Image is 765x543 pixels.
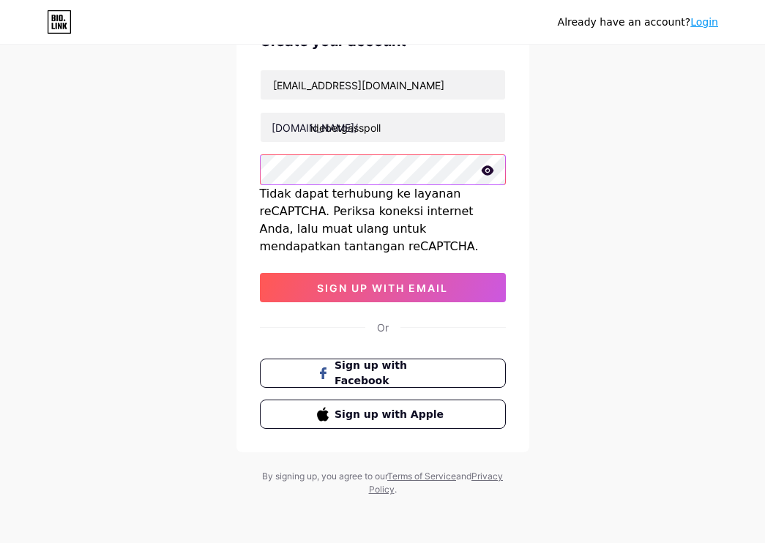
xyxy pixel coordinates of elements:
[261,113,505,142] input: username
[272,120,358,135] div: [DOMAIN_NAME]/
[377,320,389,335] div: Or
[260,359,506,388] button: Sign up with Facebook
[558,15,718,30] div: Already have an account?
[260,400,506,429] button: Sign up with Apple
[387,471,456,482] a: Terms of Service
[261,70,505,100] input: Email
[260,185,506,255] div: Tidak dapat terhubung ke layanan reCAPTCHA. Periksa koneksi internet Anda, lalu muat ulang untuk ...
[258,470,507,496] div: By signing up, you agree to our and .
[260,273,506,302] button: sign up with email
[335,407,448,422] span: Sign up with Apple
[690,16,718,28] a: Login
[317,282,448,294] span: sign up with email
[335,358,448,389] span: Sign up with Facebook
